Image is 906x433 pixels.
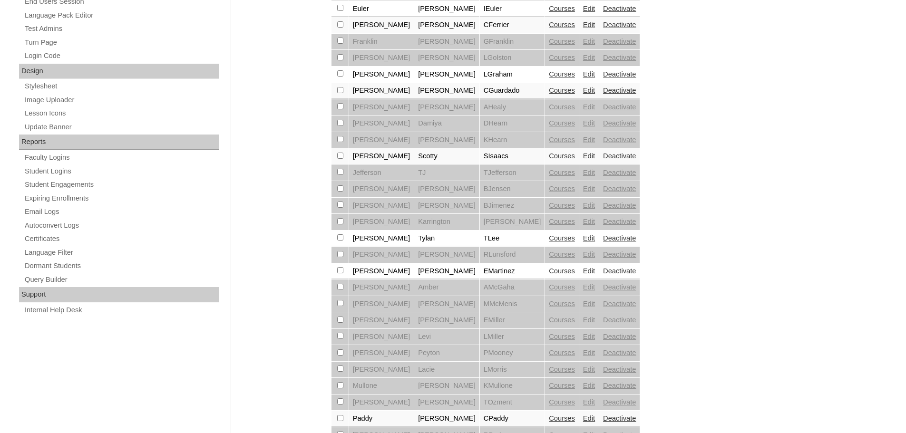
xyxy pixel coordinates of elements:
td: [PERSON_NAME] [349,312,414,328]
a: Courses [549,87,575,94]
td: KMullone [480,378,545,394]
td: BJensen [480,181,545,197]
td: [PERSON_NAME] [414,378,479,394]
a: Edit [583,382,595,389]
a: Courses [549,349,575,356]
a: Edit [583,136,595,144]
td: [PERSON_NAME] [349,67,414,83]
a: Deactivate [603,218,636,225]
a: Test Admins [24,23,219,35]
td: [PERSON_NAME] [349,362,414,378]
a: Courses [549,267,575,275]
td: [PERSON_NAME] [414,83,479,99]
a: Deactivate [603,136,636,144]
td: [PERSON_NAME] [414,17,479,33]
a: Deactivate [603,103,636,111]
td: [PERSON_NAME] [414,181,479,197]
a: Internal Help Desk [24,304,219,316]
td: LMorris [480,362,545,378]
td: GFranklin [480,34,545,50]
td: Mullone [349,378,414,394]
a: Turn Page [24,37,219,48]
td: LGraham [480,67,545,83]
td: CPaddy [480,411,545,427]
td: MMcMenis [480,296,545,312]
a: Edit [583,218,595,225]
td: PMooney [480,345,545,361]
td: [PERSON_NAME] [414,198,479,214]
a: Edit [583,250,595,258]
a: Edit [583,202,595,209]
td: [PERSON_NAME] [349,99,414,115]
td: [PERSON_NAME] [414,296,479,312]
a: Courses [549,5,575,12]
td: Paddy [349,411,414,427]
td: [PERSON_NAME] [349,263,414,279]
td: [PERSON_NAME] [349,132,414,148]
a: Courses [549,54,575,61]
a: Deactivate [603,398,636,406]
td: TOzment [480,395,545,411]
td: Euler [349,1,414,17]
a: Student Engagements [24,179,219,191]
td: [PERSON_NAME] [414,263,479,279]
a: Autoconvert Logs [24,220,219,231]
td: [PERSON_NAME] [414,395,479,411]
a: Deactivate [603,21,636,29]
td: Franklin [349,34,414,50]
a: Edit [583,234,595,242]
a: Deactivate [603,234,636,242]
a: Stylesheet [24,80,219,92]
td: Tylan [414,231,479,247]
a: Deactivate [603,87,636,94]
a: Edit [583,366,595,373]
a: Courses [549,152,575,160]
a: Dormant Students [24,260,219,272]
a: Edit [583,300,595,308]
a: Edit [583,152,595,160]
a: Language Pack Editor [24,10,219,21]
a: Student Logins [24,165,219,177]
td: Karrington [414,214,479,230]
td: Lacie [414,362,479,378]
a: Edit [583,38,595,45]
a: Edit [583,316,595,324]
a: Deactivate [603,38,636,45]
a: Courses [549,21,575,29]
a: Courses [549,38,575,45]
td: Damiya [414,115,479,132]
td: [PERSON_NAME] [349,395,414,411]
a: Update Banner [24,121,219,133]
td: [PERSON_NAME] [414,411,479,427]
td: [PERSON_NAME] [414,99,479,115]
a: Edit [583,185,595,192]
a: Expiring Enrollments [24,192,219,204]
td: [PERSON_NAME] [349,83,414,99]
a: Deactivate [603,267,636,275]
a: Deactivate [603,382,636,389]
a: Edit [583,414,595,422]
td: EMiller [480,312,545,328]
a: Courses [549,382,575,389]
a: Edit [583,103,595,111]
td: [PERSON_NAME] [414,50,479,66]
td: Peyton [414,345,479,361]
a: Email Logs [24,206,219,218]
a: Edit [583,283,595,291]
a: Deactivate [603,152,636,160]
a: Image Uploader [24,94,219,106]
td: DHearn [480,115,545,132]
td: TJefferson [480,165,545,181]
a: Edit [583,267,595,275]
a: Deactivate [603,333,636,340]
td: Scotty [414,148,479,164]
a: Edit [583,398,595,406]
td: [PERSON_NAME] [480,214,545,230]
a: Deactivate [603,54,636,61]
a: Courses [549,70,575,78]
a: Deactivate [603,169,636,176]
td: BJimenez [480,198,545,214]
a: Courses [549,218,575,225]
a: Courses [549,300,575,308]
td: [PERSON_NAME] [349,279,414,296]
